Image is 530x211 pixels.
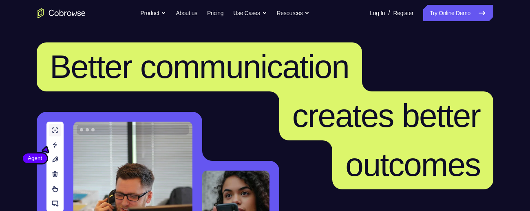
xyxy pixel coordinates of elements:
[37,8,86,18] a: Go to the home page
[292,98,480,134] span: creates better
[388,8,390,18] span: /
[50,49,349,85] span: Better communication
[393,5,413,21] a: Register
[141,5,166,21] button: Product
[207,5,223,21] a: Pricing
[176,5,197,21] a: About us
[277,5,310,21] button: Resources
[233,5,267,21] button: Use Cases
[423,5,493,21] a: Try Online Demo
[345,147,480,183] span: outcomes
[370,5,385,21] a: Log In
